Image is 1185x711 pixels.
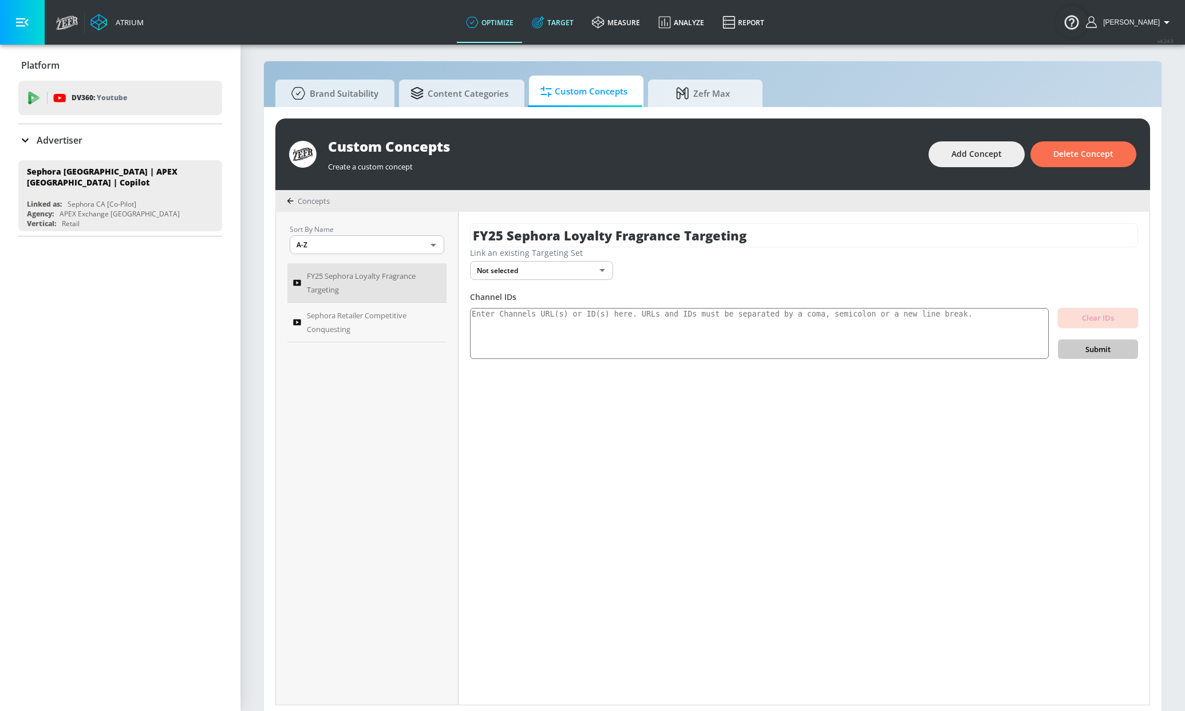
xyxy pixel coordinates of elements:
div: Atrium [111,17,144,27]
div: Agency: [27,209,54,219]
div: Retail [62,219,80,228]
a: Target [523,2,583,43]
a: Report [713,2,773,43]
div: Link an existing Targeting Set [470,247,1138,258]
span: Add Concept [951,147,1002,161]
div: Create a custom concept [328,156,917,172]
div: APEX Exchange [GEOGRAPHIC_DATA] [60,209,180,219]
div: Sephora [GEOGRAPHIC_DATA] | APEX [GEOGRAPHIC_DATA] | Copilot [27,166,203,188]
a: Sephora Retailer Competitive Conquesting [287,303,447,342]
p: DV360: [72,92,127,104]
a: measure [583,2,649,43]
span: FY25 Sephora Loyalty Fragrance Targeting [307,269,425,297]
button: Add Concept [929,141,1025,167]
span: Sephora Retailer Competitive Conquesting [307,309,425,336]
span: Clear IDs [1067,311,1129,325]
button: Open Resource Center [1056,6,1088,38]
span: Zefr Max [659,80,746,107]
a: optimize [457,2,523,43]
p: Youtube [97,92,127,104]
span: Brand Suitability [287,80,378,107]
a: Atrium [90,14,144,31]
div: Platform [18,49,222,81]
div: Concepts [287,196,330,206]
button: [PERSON_NAME] [1086,15,1174,29]
p: Platform [21,59,60,72]
span: Concepts [298,196,330,206]
div: Sephora [GEOGRAPHIC_DATA] | APEX [GEOGRAPHIC_DATA] | CopilotLinked as:Sephora CA [Co-Pilot]Agency... [18,160,222,231]
span: Custom Concepts [540,78,627,105]
button: Clear IDs [1058,308,1138,328]
div: Custom Concepts [328,137,917,156]
div: Channel IDs [470,291,1138,302]
span: v 4.24.0 [1158,38,1174,44]
div: Linked as: [27,199,62,209]
div: Sephora CA [Co-Pilot] [68,199,136,209]
span: Content Categories [410,80,508,107]
div: Advertiser [18,124,222,156]
p: Sort By Name [290,223,444,235]
button: Delete Concept [1030,141,1136,167]
div: A-Z [290,235,444,254]
div: Vertical: [27,219,56,228]
p: Advertiser [37,134,82,147]
span: login as: shannan.conley@zefr.com [1099,18,1160,26]
a: FY25 Sephora Loyalty Fragrance Targeting [287,263,447,303]
a: Analyze [649,2,713,43]
span: Delete Concept [1053,147,1113,161]
div: DV360: Youtube [18,81,222,115]
div: Not selected [470,261,613,280]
